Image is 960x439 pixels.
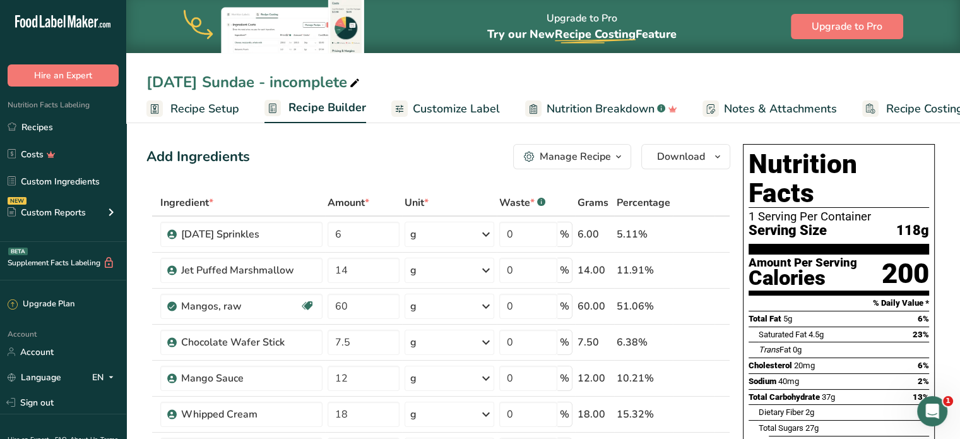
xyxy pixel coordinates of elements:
[822,392,835,402] span: 37g
[724,100,837,117] span: Notes & Attachments
[896,223,929,239] span: 118g
[499,195,545,210] div: Waste
[918,361,929,370] span: 6%
[8,298,74,311] div: Upgrade Plan
[264,93,366,124] a: Recipe Builder
[487,27,677,42] span: Try our New Feature
[410,263,417,278] div: g
[181,335,315,350] div: Chocolate Wafer Stick
[749,269,857,287] div: Calories
[657,149,705,164] span: Download
[759,407,803,417] span: Dietary Fiber
[749,314,781,323] span: Total Fat
[759,423,803,433] span: Total Sugars
[547,100,655,117] span: Nutrition Breakdown
[641,144,730,169] button: Download
[8,64,119,87] button: Hire an Expert
[783,314,792,323] span: 5g
[805,407,814,417] span: 2g
[391,95,500,123] a: Customize Label
[288,99,366,116] span: Recipe Builder
[702,95,837,123] a: Notes & Attachments
[170,100,239,117] span: Recipe Setup
[181,407,315,422] div: Whipped Cream
[146,71,362,93] div: [DATE] Sundae - incomplete
[578,227,612,242] div: 6.00
[410,227,417,242] div: g
[913,330,929,339] span: 23%
[749,223,827,239] span: Serving Size
[181,371,315,386] div: Mango Sauce
[805,423,819,433] span: 27g
[617,299,670,314] div: 51.06%
[8,197,27,205] div: NEW
[8,248,28,255] div: BETA
[617,227,670,242] div: 5.11%
[92,370,119,385] div: EN
[8,206,86,219] div: Custom Reports
[749,210,929,223] div: 1 Serving Per Container
[578,371,612,386] div: 12.00
[918,314,929,323] span: 6%
[410,335,417,350] div: g
[617,335,670,350] div: 6.38%
[793,345,802,354] span: 0g
[943,396,953,406] span: 1
[617,195,670,210] span: Percentage
[487,1,677,53] div: Upgrade to Pro
[759,330,807,339] span: Saturated Fat
[513,144,631,169] button: Manage Recipe
[749,361,792,370] span: Cholesterol
[146,147,250,167] div: Add Ingredients
[146,95,239,123] a: Recipe Setup
[181,263,315,278] div: Jet Puffed Marshmallow
[759,345,779,354] i: Trans
[617,371,670,386] div: 10.21%
[413,100,500,117] span: Customize Label
[809,330,824,339] span: 4.5g
[578,335,612,350] div: 7.50
[578,407,612,422] div: 18.00
[181,227,315,242] div: [DATE] Sprinkles
[778,376,799,386] span: 40mg
[578,263,612,278] div: 14.00
[749,150,929,208] h1: Nutrition Facts
[749,296,929,311] section: % Daily Value *
[918,376,929,386] span: 2%
[759,345,791,354] span: Fat
[794,361,815,370] span: 20mg
[525,95,677,123] a: Nutrition Breakdown
[812,19,882,34] span: Upgrade to Pro
[882,257,929,291] div: 200
[917,396,947,426] iframe: Intercom live chat
[749,257,857,269] div: Amount Per Serving
[578,299,612,314] div: 60.00
[749,376,776,386] span: Sodium
[578,195,608,210] span: Grams
[405,195,429,210] span: Unit
[8,366,61,388] a: Language
[410,407,417,422] div: g
[181,299,300,314] div: Mangos, raw
[410,371,417,386] div: g
[410,299,417,314] div: g
[749,392,820,402] span: Total Carbohydrate
[791,14,903,39] button: Upgrade to Pro
[913,392,929,402] span: 13%
[617,263,670,278] div: 11.91%
[540,149,611,164] div: Manage Recipe
[617,407,670,422] div: 15.32%
[328,195,369,210] span: Amount
[555,27,636,42] span: Recipe Costing
[160,195,213,210] span: Ingredient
